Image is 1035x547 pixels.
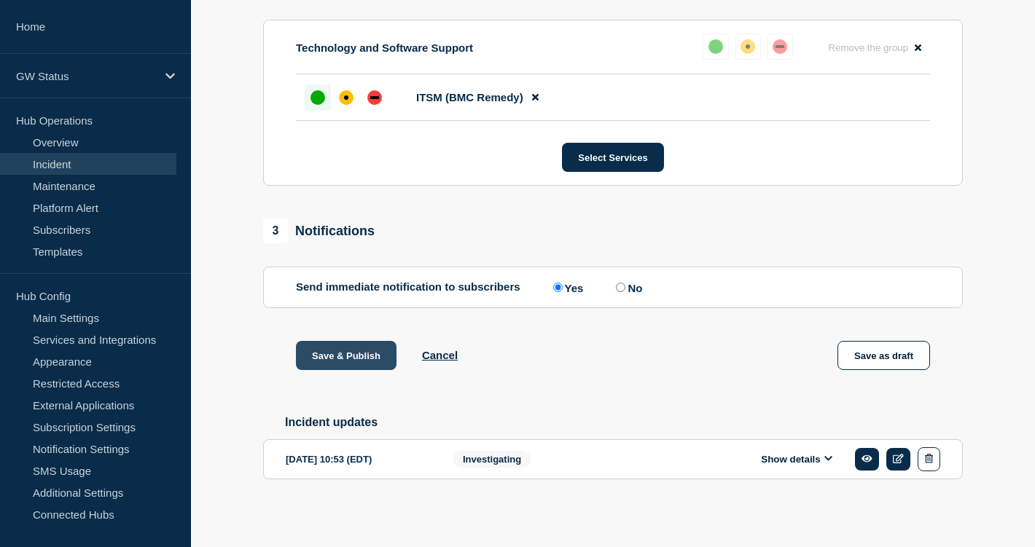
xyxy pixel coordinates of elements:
span: ITSM (BMC Remedy) [416,91,523,103]
button: Select Services [562,143,663,172]
div: affected [741,39,755,54]
input: Yes [553,283,563,292]
p: GW Status [16,70,156,82]
div: [DATE] 10:53 (EDT) [286,447,431,471]
h2: Incident updates [285,416,963,429]
p: Technology and Software Support [296,42,473,54]
div: Send immediate notification to subscribers [296,280,930,294]
button: Remove the group [819,34,930,62]
p: Send immediate notification to subscribers [296,280,520,294]
label: No [612,280,642,294]
button: Save as draft [837,341,930,370]
button: affected [735,34,761,60]
button: Save & Publish [296,341,397,370]
span: Investigating [453,451,531,468]
button: Show details [757,453,837,465]
span: Remove the group [828,42,908,53]
div: Notifications [263,219,375,243]
div: affected [339,90,354,105]
div: up [310,90,325,105]
div: up [708,39,723,54]
label: Yes [550,280,584,294]
div: down [773,39,787,54]
button: Cancel [422,349,458,361]
button: down [767,34,793,60]
span: 3 [263,219,288,243]
input: No [616,283,625,292]
button: up [703,34,729,60]
div: down [367,90,382,105]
